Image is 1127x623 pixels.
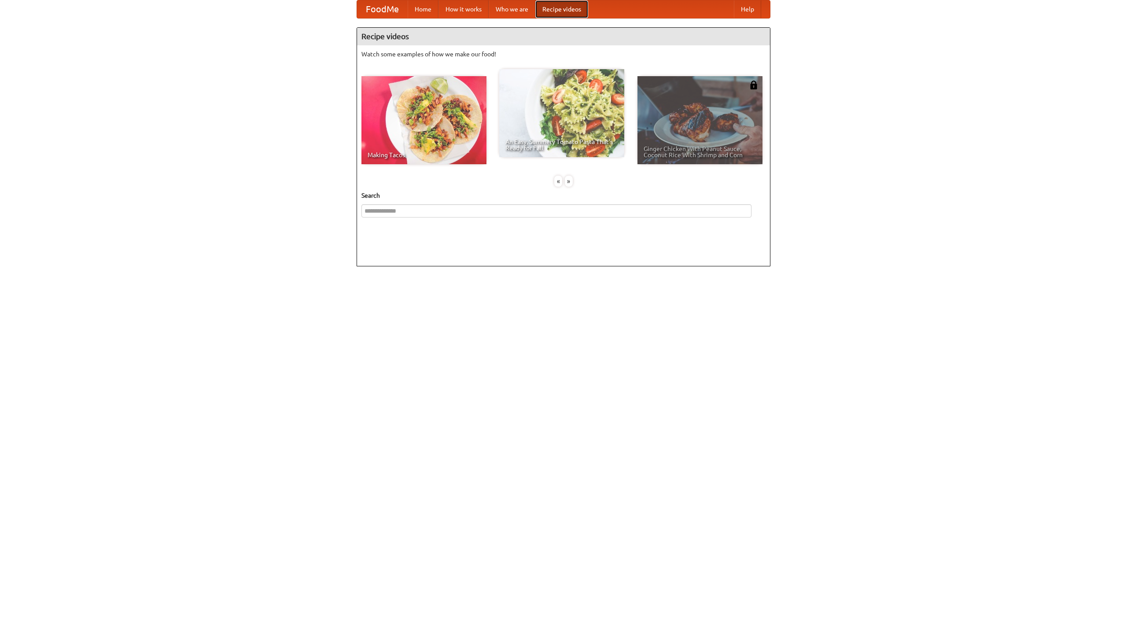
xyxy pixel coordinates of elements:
h5: Search [361,191,766,200]
a: Who we are [489,0,535,18]
img: 483408.png [749,81,758,89]
div: » [565,176,573,187]
a: Home [408,0,438,18]
a: An Easy, Summery Tomato Pasta That's Ready for Fall [499,69,624,157]
span: An Easy, Summery Tomato Pasta That's Ready for Fall [505,139,618,151]
span: Making Tacos [368,152,480,158]
p: Watch some examples of how we make our food! [361,50,766,59]
a: How it works [438,0,489,18]
a: Making Tacos [361,76,486,164]
div: « [554,176,562,187]
a: FoodMe [357,0,408,18]
a: Recipe videos [535,0,588,18]
a: Help [734,0,761,18]
h4: Recipe videos [357,28,770,45]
